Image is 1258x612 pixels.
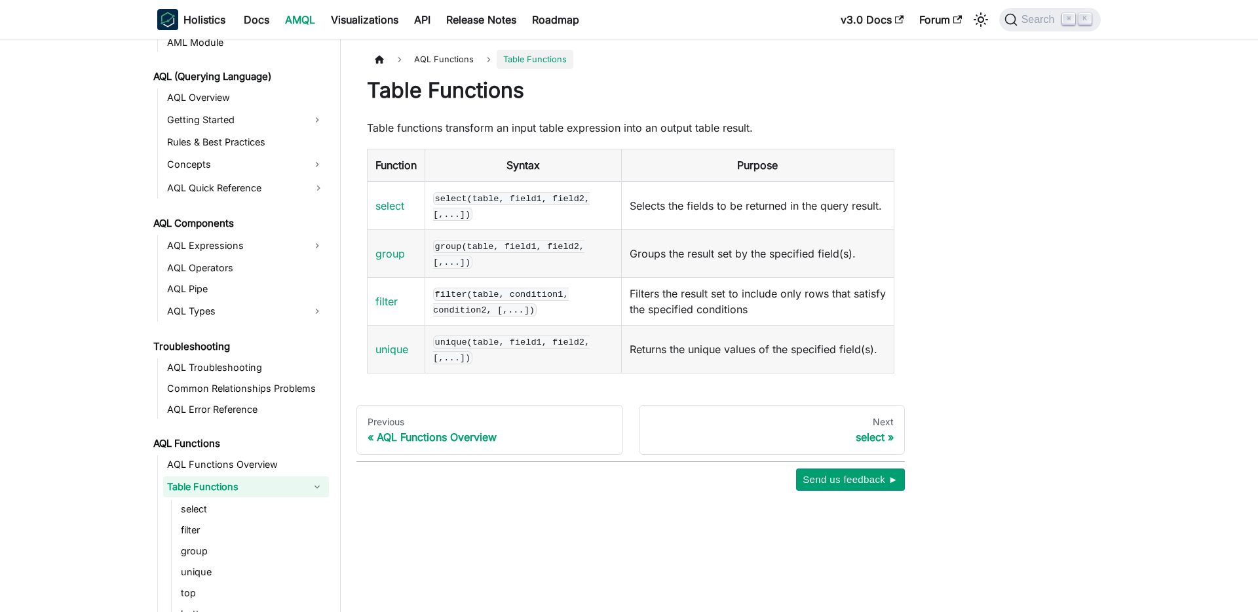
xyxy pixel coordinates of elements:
a: AQL Operators [163,259,329,277]
nav: Docs pages [356,405,905,455]
a: Docs [236,9,277,30]
a: select [375,199,404,212]
a: AQL Components [149,214,329,233]
a: Rules & Best Practices [163,133,329,151]
a: Roadmap [524,9,587,30]
div: AQL Functions Overview [368,430,612,444]
a: AQL Error Reference [163,400,329,419]
a: group [375,247,405,260]
div: Next [650,416,894,428]
a: filter [375,295,398,308]
a: Release Notes [438,9,524,30]
span: Search [1018,14,1063,26]
a: Troubleshooting [149,337,329,356]
a: Common Relationships Problems [163,379,329,398]
a: Visualizations [323,9,406,30]
a: PreviousAQL Functions Overview [356,405,623,455]
button: Expand sidebar category 'Concepts' [305,154,329,175]
a: AQL Pipe [163,280,329,298]
a: Nextselect [639,405,905,455]
th: Function [368,149,425,182]
td: Selects the fields to be returned in the query result. [621,182,894,230]
div: select [650,430,894,444]
img: Holistics [157,9,178,30]
a: top [177,584,329,602]
kbd: K [1078,13,1092,25]
a: Home page [367,50,392,69]
a: AQL Troubleshooting [163,358,329,377]
a: Getting Started [163,109,305,130]
a: filter [177,521,329,539]
a: AQL Overview [163,88,329,107]
a: Table Functions [163,476,305,497]
td: Groups the result set by the specified field(s). [621,230,894,278]
button: Expand sidebar category 'AQL Expressions' [305,235,329,256]
div: Previous [368,416,612,428]
button: Switch between dark and light mode (currently light mode) [970,9,991,30]
a: v3.0 Docs [833,9,911,30]
button: Expand sidebar category 'AQL Types' [305,301,329,322]
a: group [177,542,329,560]
button: Send us feedback ► [796,469,905,491]
a: API [406,9,438,30]
a: AQL Quick Reference [163,178,329,199]
a: unique [177,563,329,581]
nav: Breadcrumbs [367,50,894,69]
span: Send us feedback ► [803,471,898,488]
th: Purpose [621,149,894,182]
button: Collapse sidebar category 'Table Functions' [305,476,329,497]
a: AQL Functions [149,434,329,453]
nav: Docs sidebar [144,39,341,612]
code: filter(table, condition1, condition2, [,...]) [433,288,569,316]
button: Search (Command+K) [999,8,1101,31]
a: AML Module [163,33,329,52]
b: Holistics [183,12,225,28]
button: Expand sidebar category 'Getting Started' [305,109,329,130]
span: AQL Functions [408,50,480,69]
a: unique [375,343,408,356]
a: AMQL [277,9,323,30]
a: AQL Expressions [163,235,305,256]
td: Filters the result set to include only rows that satisfy the specified conditions [621,278,894,326]
a: select [177,500,329,518]
a: HolisticsHolistics [157,9,225,30]
th: Syntax [425,149,622,182]
code: group(table, field1, field2, [,...]) [433,240,584,269]
a: AQL Functions Overview [163,455,329,474]
td: Returns the unique values of the specified field(s). [621,326,894,373]
code: select(table, field1, field2, [,...]) [433,192,590,221]
code: unique(table, field1, field2, [,...]) [433,335,590,364]
h1: Table Functions [367,77,894,104]
a: AQL Types [163,301,305,322]
a: Forum [911,9,970,30]
span: Table Functions [497,50,573,69]
a: AQL (Querying Language) [149,67,329,86]
p: Table functions transform an input table expression into an output table result. [367,120,894,136]
a: Concepts [163,154,305,175]
kbd: ⌘ [1062,13,1075,25]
